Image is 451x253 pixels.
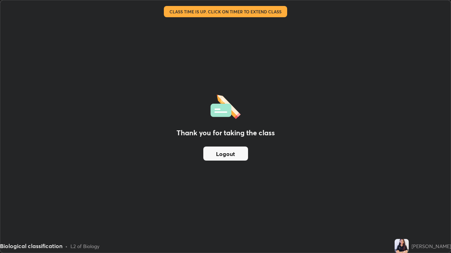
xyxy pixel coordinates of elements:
div: [PERSON_NAME] [412,242,451,250]
button: Logout [203,147,248,161]
div: • [65,242,68,250]
img: ff671595fe084de293bec4a29ab65488.jpg [395,239,409,253]
div: L2 of Biology [70,242,99,250]
h2: Thank you for taking the class [177,128,275,138]
img: offlineFeedback.1438e8b3.svg [210,92,241,119]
